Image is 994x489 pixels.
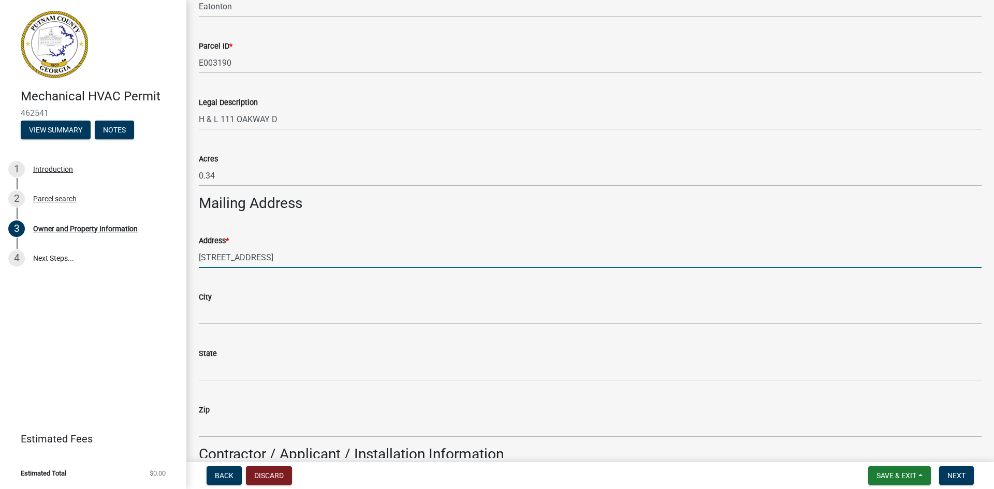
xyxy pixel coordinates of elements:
[21,126,91,135] wm-modal-confirm: Summary
[215,471,233,480] span: Back
[199,294,212,301] label: City
[21,11,88,78] img: Putnam County, Georgia
[33,166,73,173] div: Introduction
[876,471,916,480] span: Save & Exit
[21,121,91,139] button: View Summary
[199,99,258,107] label: Legal Description
[868,466,931,485] button: Save & Exit
[8,161,25,177] div: 1
[199,238,229,245] label: Address
[8,250,25,266] div: 4
[150,470,166,477] span: $0.00
[199,195,982,212] h3: Mailing Address
[33,195,77,202] div: Parcel search
[199,446,982,463] h3: Contractor / Applicant / Installation Information
[939,466,974,485] button: Next
[95,121,134,139] button: Notes
[246,466,292,485] button: Discard
[8,190,25,207] div: 2
[95,126,134,135] wm-modal-confirm: Notes
[33,225,138,232] div: Owner and Property Information
[8,220,25,237] div: 3
[199,156,218,163] label: Acres
[947,471,966,480] span: Next
[21,108,166,118] span: 462541
[21,470,66,477] span: Estimated Total
[199,407,210,414] label: Zip
[8,428,170,449] a: Estimated Fees
[21,89,178,104] h4: Mechanical HVAC Permit
[199,350,217,358] label: State
[199,43,232,50] label: Parcel ID
[207,466,242,485] button: Back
